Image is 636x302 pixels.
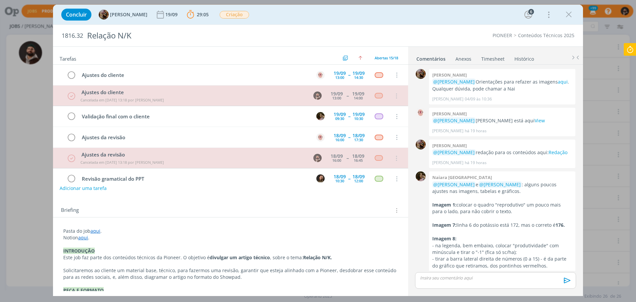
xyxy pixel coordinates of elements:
img: A [416,140,426,150]
button: N [315,111,325,121]
span: -- [348,73,350,77]
div: 14:00 [354,96,363,100]
div: 19/09 [352,91,364,96]
img: J [316,174,325,183]
button: A [315,132,325,142]
div: 18/09 [334,133,346,138]
p: Pasta do job . [63,228,398,234]
img: N [416,171,426,181]
div: Ajustes da revisão [79,151,307,158]
div: 19/09 [334,71,346,76]
a: Histórico [514,53,534,62]
div: 18/09 [352,154,364,158]
div: 6 [528,9,534,15]
img: A [416,69,426,79]
p: e : alguns poucos ajustes nas imagens, tabelas e gráficos. [432,181,572,195]
div: 19/09 [352,112,365,117]
a: aqui [558,79,568,85]
a: View [535,117,545,124]
strong: Imagem 7: [432,222,456,228]
div: 18/09 [352,133,365,138]
strong: Imagem 1: [432,202,456,208]
img: A [99,10,109,20]
p: - na legenda, bem embaixo, colocar "produtividade" com minúscula e tirar o "-1" (fica só sc/ha); [432,242,572,256]
b: [PERSON_NAME] [432,143,467,149]
p: [PERSON_NAME] [432,96,463,102]
a: Timesheet [481,53,505,62]
div: 14:30 [354,76,363,79]
span: @[PERSON_NAME] [433,181,475,188]
span: @[PERSON_NAME] [479,181,521,188]
a: Redação [549,149,567,155]
strong: INTRODUÇÃO [63,248,95,254]
p: linha 6 do potássio está 172, mas o correto é [432,222,572,228]
div: Revisão gramatical do PPT [79,175,310,183]
div: 10:30 [335,179,344,183]
span: -- [346,93,348,98]
span: -- [348,135,350,140]
div: Ajustes do cliente [79,71,310,79]
div: 09:30 [335,117,344,120]
div: Ajustes da revisão [79,133,310,142]
button: 6 [523,9,534,20]
b: [PERSON_NAME] [432,72,467,78]
div: Relação N/K [84,28,358,44]
span: Briefing [61,206,79,215]
div: 12:00 [354,179,363,183]
span: Cancelada em [DATE] 13:18 por [PERSON_NAME] [80,97,164,102]
b: [PERSON_NAME] [432,111,467,117]
span: Abertas 15/18 [375,55,398,60]
span: Tarefas [60,54,76,62]
strong: Imagem 8: [432,235,456,242]
b: Naiara [GEOGRAPHIC_DATA] [432,174,492,180]
span: Concluir [66,12,87,17]
div: 13:00 [332,96,341,100]
span: -- [348,114,350,119]
strong: PEÇA E FORMATO [63,287,104,293]
button: J [315,174,325,184]
p: Solicitaremos ao cliente um material base, técnico, para fazermos uma revisão, garantir que estej... [63,267,398,280]
button: A[PERSON_NAME] [99,10,147,20]
span: @[PERSON_NAME] [433,117,475,124]
span: @[PERSON_NAME] [433,79,475,85]
div: 18/09 [331,154,343,158]
div: 19/09 [334,112,346,117]
strong: 176. [556,222,565,228]
button: Criação [219,11,249,19]
img: A [316,133,325,142]
span: -- [348,176,350,181]
button: A [315,70,325,80]
div: 19/09 [331,91,343,96]
span: Este job faz parte dos conteúdos técnicos da Pioneer. O objetivo é [63,254,210,261]
p: colocar o quadro "reprodutivo" um pouco mais para o lado, para não cobrir o texto. [432,202,572,215]
div: Anexos [455,56,471,62]
p: [PERSON_NAME] [432,160,463,166]
img: A [316,71,325,79]
span: Cancelada em [DATE] 13:18 por [PERSON_NAME] [80,160,164,165]
span: [PERSON_NAME] [110,12,147,17]
button: Concluir [61,9,91,21]
a: PIONEER [493,32,512,38]
div: 19/09 [352,71,365,76]
a: Conteúdos Técnicos 2025 [518,32,574,38]
strong: divulgar um [210,254,237,261]
div: 16:45 [354,158,363,162]
p: - tirar a barra lateral direita de números (0 a 15) - é da parte do gráfico que retiramos, dos po... [432,256,572,269]
div: Ajustes do cliente [79,89,307,96]
a: aqui [78,234,88,241]
a: Comentários [416,53,446,62]
div: Validação final com o cliente [79,112,310,121]
p: [PERSON_NAME] está aqui [432,117,572,124]
p: Notion . [63,234,398,241]
div: 10:30 [354,117,363,120]
button: Adicionar uma tarefa [59,182,107,194]
span: 1816.32 [62,32,83,39]
img: arrow-up.svg [358,56,362,60]
p: Orientações para refazer as imagens . Qualquer dúvida, pode chamar a Nai [432,79,572,92]
img: N [316,112,325,120]
p: redação para os conteúdos aqui: [432,149,572,156]
div: dialog [53,5,583,296]
button: 29:05 [185,9,210,20]
span: 04/09 às 10:36 [465,96,492,102]
div: 19/09 [165,12,179,17]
